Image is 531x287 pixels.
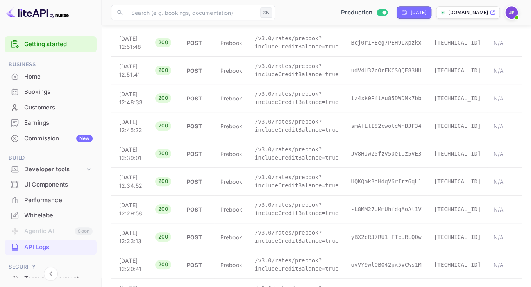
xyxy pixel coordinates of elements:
p: N/A [493,261,521,269]
div: Customers [5,100,97,115]
a: Getting started [24,40,93,49]
a: Whitelabel [5,208,97,222]
div: Bookings [5,84,97,100]
p: [TECHNICAL_ID] [434,205,481,213]
p: -L8MM27UMmUhfdqAoAt1V [351,205,421,213]
span: 200 [155,261,171,269]
p: prebook [220,94,242,102]
div: ⌘K [260,7,272,18]
p: [TECHNICAL_ID] [434,261,481,269]
p: udV4U37cOrFKCSQQE83HU [351,66,421,75]
p: /v3.0/rates/prebook?includeCreditBalance=true [255,118,338,134]
p: UQKQmk3oHdqV6rIrz6qL1 [351,178,421,186]
p: POST [187,39,208,47]
p: yBX2cRJ7RU1_FTcuRLQ0w [351,233,421,241]
div: Team management [24,274,93,283]
p: prebook [220,150,242,158]
div: CommissionNew [5,131,97,146]
p: [TECHNICAL_ID] [434,122,481,130]
p: /v3.0/rates/prebook?includeCreditBalance=true [255,229,338,245]
p: prebook [220,122,242,130]
p: N/A [493,150,521,158]
a: API Logs [5,240,97,254]
span: 200 [155,233,171,241]
p: [DATE] 12:20:41 [119,257,143,273]
a: Customers [5,100,97,115]
a: Performance [5,193,97,207]
p: [DATE] 12:48:33 [119,90,143,106]
p: N/A [493,66,521,75]
p: [TECHNICAL_ID] [434,94,481,102]
span: Business [5,60,97,69]
p: POST [187,94,208,102]
span: 200 [155,205,171,213]
a: Home [5,69,97,84]
div: UI Components [5,177,97,192]
p: Bcj0r1FEeg7PEH9LXpzkx [351,39,421,47]
p: lz4xk0PflAu85DWDMk7bb [351,94,421,102]
p: prebook [220,178,242,186]
p: [TECHNICAL_ID] [434,178,481,186]
span: Build [5,154,97,162]
a: Earnings [5,115,97,130]
div: Earnings [24,118,93,127]
p: [DATE] 12:45:22 [119,118,143,134]
p: [TECHNICAL_ID] [434,233,481,241]
div: Performance [5,193,97,208]
div: API Logs [5,240,97,255]
div: Commission [24,134,93,143]
p: POST [187,233,208,241]
p: N/A [493,122,521,130]
p: smAfLtI82cwoteWnBJF34 [351,122,421,130]
p: /v3.0/rates/prebook?includeCreditBalance=true [255,34,338,51]
a: Team management [5,271,97,286]
div: Developer tools [24,165,85,174]
p: [DATE] 12:29:58 [119,201,143,217]
div: [DATE] [410,9,426,16]
p: /v3.0/rates/prebook?includeCreditBalance=true [255,173,338,190]
div: Home [24,72,93,81]
div: Getting started [5,36,97,52]
p: [TECHNICAL_ID] [434,150,481,158]
span: Security [5,263,97,271]
span: 200 [155,94,171,102]
div: New [76,135,93,142]
span: 200 [155,178,171,185]
p: POST [187,205,208,213]
p: prebook [220,233,242,241]
p: N/A [493,178,521,186]
p: [DATE] 12:51:41 [119,62,143,79]
p: [DATE] 12:51:48 [119,34,143,51]
a: UI Components [5,177,97,192]
p: [TECHNICAL_ID] [434,39,481,47]
p: /v3.0/rates/prebook?includeCreditBalance=true [255,145,338,162]
p: N/A [493,205,521,213]
p: ovVY9wlOBO42px5VCWs1M [351,261,421,269]
div: API Logs [24,243,93,252]
p: [TECHNICAL_ID] [434,66,481,75]
p: POST [187,66,208,75]
span: 200 [155,66,171,74]
div: Developer tools [5,163,97,176]
p: POST [187,122,208,130]
p: POST [187,178,208,186]
p: N/A [493,233,521,241]
span: 200 [155,122,171,130]
a: Bookings [5,84,97,99]
img: Jenny Frimer [505,6,518,19]
button: Collapse navigation [44,267,58,281]
p: [DATE] 12:39:01 [119,145,143,162]
div: Switch to Sandbox mode [338,8,391,17]
div: Customers [24,103,93,112]
p: Jv8HJwZ5fzv50eIUz5VE3 [351,150,421,158]
div: UI Components [24,180,93,189]
p: /v3.0/rates/prebook?includeCreditBalance=true [255,257,338,273]
input: Search (e.g. bookings, documentation) [127,5,257,20]
p: N/A [493,94,521,102]
a: CommissionNew [5,131,97,145]
p: prebook [220,261,242,269]
p: prebook [220,205,242,213]
span: 200 [155,39,171,47]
